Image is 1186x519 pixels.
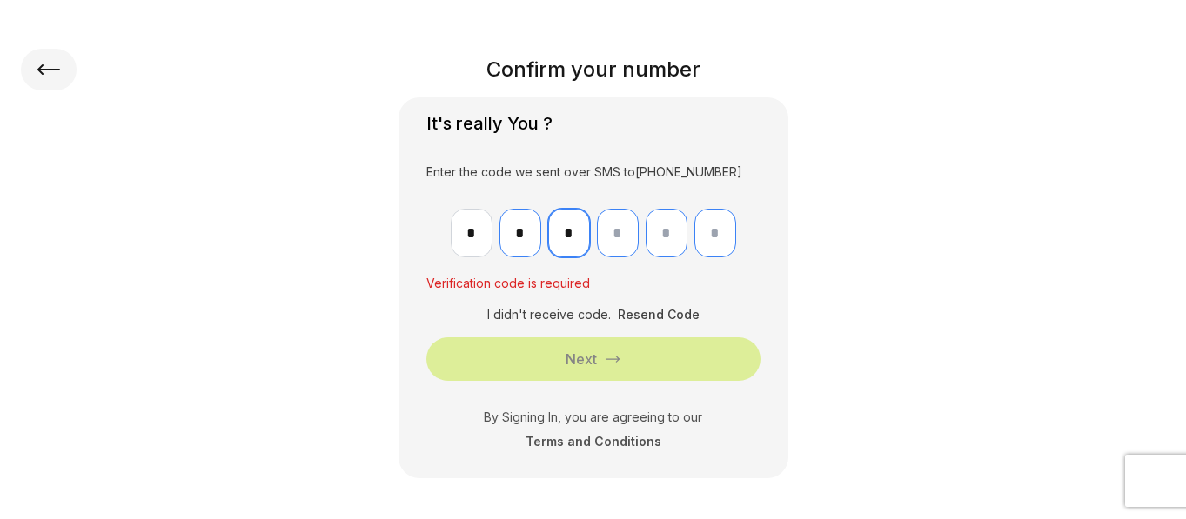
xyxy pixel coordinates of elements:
[487,306,611,323] div: I didn't receive code.
[426,337,761,381] button: Next
[426,111,761,136] div: It's really You ?
[426,163,761,181] div: Enter the code we sent over SMS to [PHONE_NUMBER]
[526,434,661,449] a: Terms and Conditions
[426,409,761,426] div: By Signing In, you are agreeing to our
[618,306,700,323] button: Resend Code
[426,275,761,292] p: Verification code is required
[77,56,1109,83] h2: Confirm your number
[566,349,597,369] div: Next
